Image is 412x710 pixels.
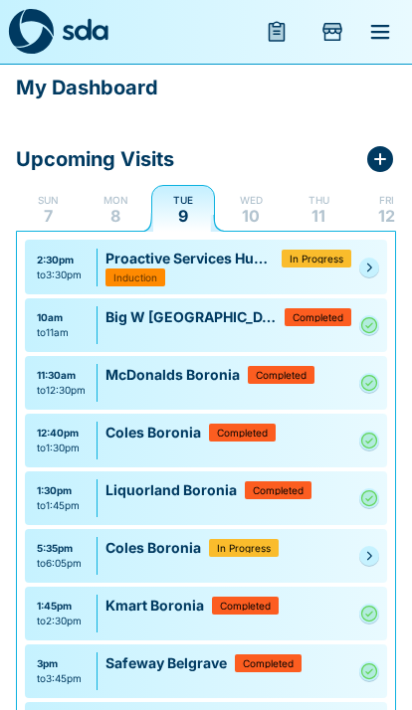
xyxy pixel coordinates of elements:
span: Completed [256,370,307,380]
p: Proactive Services Hub 109 (Belgrave, Emerald, Monbulk) [105,248,282,268]
div: 5:35pm [37,541,82,556]
a: Complete [359,431,379,450]
p: McDonalds Boronia [105,364,248,385]
p: 10 [242,208,260,224]
p: Safeway Belgrave [105,652,235,673]
p: Upcoming Visits [16,144,174,174]
span: Completed [293,312,343,322]
div: to 3:45pm [37,671,82,686]
svg: Complete [359,371,379,395]
div: to 6:05pm [37,556,82,571]
svg: Pending [363,550,375,562]
svg: Complete [359,486,379,510]
span: Induction [113,272,157,282]
button: menu [356,8,404,56]
div: to 2:30pm [37,614,82,628]
a: Pending [359,546,379,566]
div: 12:40pm [37,426,80,441]
a: Complete [359,661,379,681]
span: In Progress [217,543,271,553]
p: Sun [38,192,59,208]
p: Thu [309,192,329,208]
p: My Dashboard [16,72,158,103]
p: 11 [311,208,325,224]
div: to 3:30pm [37,267,82,282]
div: 1:30pm [37,483,80,498]
span: Completed [243,658,294,668]
div: to 1:45pm [37,498,80,513]
div: 2:30pm [37,253,82,267]
button: Add Store Visit [309,8,356,56]
div: to 12:30pm [37,383,86,398]
p: Big W [GEOGRAPHIC_DATA] ([GEOGRAPHIC_DATA]) [105,306,285,327]
span: Completed [220,601,271,611]
a: Complete [359,604,379,623]
p: Coles Boronia [105,537,209,558]
button: Add Store Visit [364,143,396,175]
a: Complete [359,488,379,508]
svg: Complete [359,313,379,337]
div: 3pm [37,656,82,671]
a: Pending [359,258,379,277]
span: Completed [217,428,268,438]
div: 1:45pm [37,599,82,614]
p: Mon [103,192,128,208]
div: 10am [37,310,69,325]
svg: Complete [359,602,379,625]
svg: Pending [363,262,375,273]
a: Complete [359,373,379,393]
p: Coles Boronia [105,422,209,443]
button: menu [253,8,301,56]
svg: Complete [359,429,379,452]
img: sda-logotype.svg [62,18,108,41]
div: to 1:30pm [37,441,80,455]
p: 7 [44,208,53,224]
span: In Progress [290,254,343,264]
img: sda-logo-dark.svg [8,9,54,55]
div: 11:30am [37,368,86,383]
p: Kmart Boronia [105,595,212,616]
p: 8 [110,208,120,224]
div: to 11am [37,325,69,340]
p: Liquorland Boronia [105,479,245,500]
p: Wed [240,192,263,208]
span: Completed [253,485,304,495]
p: Fri [379,192,394,208]
p: 12 [378,208,395,224]
svg: Complete [359,659,379,683]
a: Complete [359,315,379,335]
